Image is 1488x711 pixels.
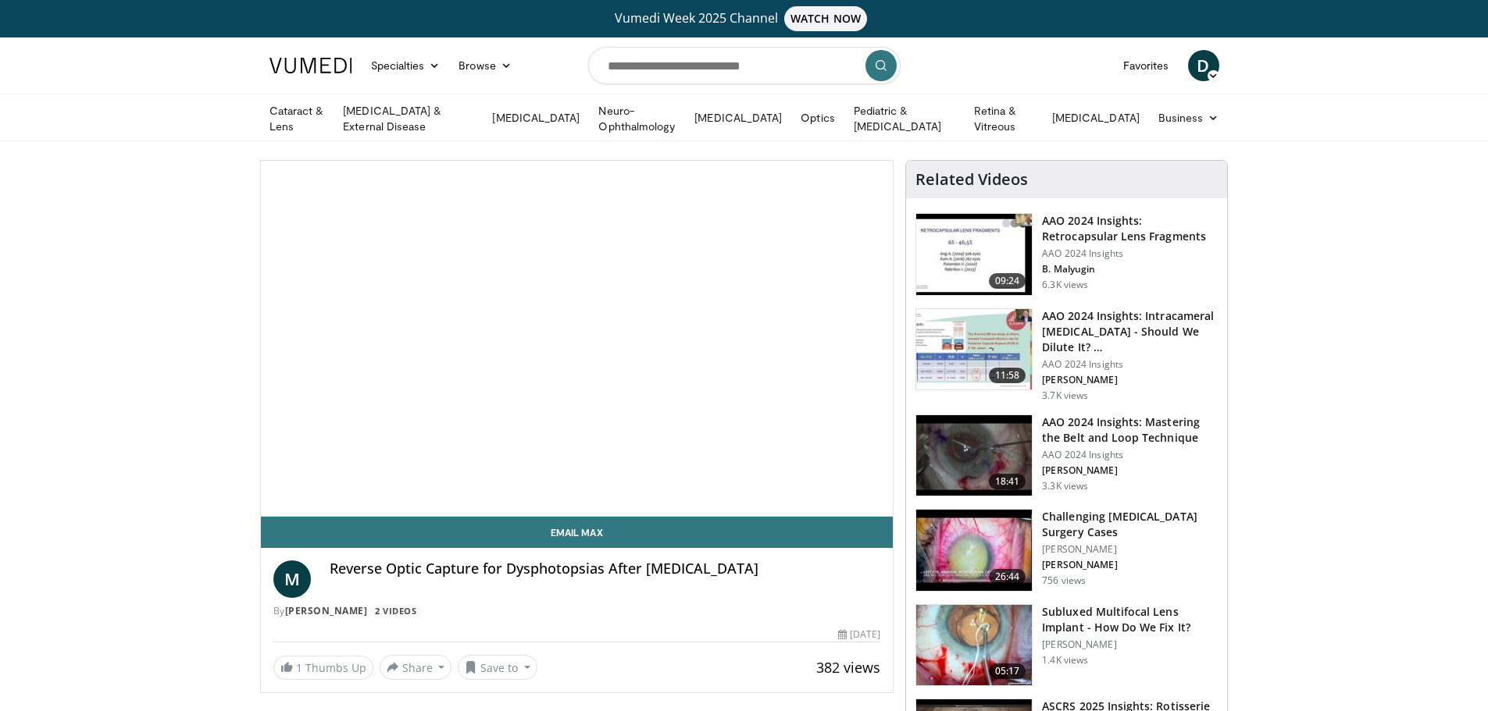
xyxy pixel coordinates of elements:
a: Specialties [362,50,450,81]
a: 09:24 AAO 2024 Insights: Retrocapsular Lens Fragments AAO 2024 Insights B. Malyugin 6.3K views [915,213,1218,296]
span: 1 [296,660,302,675]
p: B. Malyugin [1042,263,1218,276]
a: Cataract & Lens [260,103,334,134]
input: Search topics, interventions [588,47,901,84]
p: 3.7K views [1042,389,1088,402]
a: 11:58 AAO 2024 Insights: Intracameral [MEDICAL_DATA] - Should We Dilute It? … AAO 2024 Insights [... [915,308,1218,402]
p: [PERSON_NAME] [1042,374,1218,386]
a: 1 Thumbs Up [273,656,373,680]
a: [MEDICAL_DATA] [1043,102,1149,133]
img: 22a3a3a3-03de-4b31-bd81-a17540334f4a.150x105_q85_crop-smart_upscale.jpg [916,415,1032,496]
a: Email Max [261,517,894,548]
button: Save to [458,655,537,680]
span: 18:41 [989,474,1026,489]
span: WATCH NOW [784,6,867,31]
p: AAO 2024 Insights [1042,247,1218,260]
a: Browse [449,50,521,81]
h3: Challenging [MEDICAL_DATA] Surgery Cases [1042,509,1218,540]
p: 756 views [1042,574,1086,587]
p: [PERSON_NAME] [1042,464,1218,477]
img: de733f49-b136-4bdc-9e00-4021288efeb7.150x105_q85_crop-smart_upscale.jpg [916,309,1032,390]
a: Optics [791,102,844,133]
a: Pediatric & [MEDICAL_DATA] [844,103,965,134]
h4: Reverse Optic Capture for Dysphotopsias After [MEDICAL_DATA] [330,560,881,578]
p: 1.4K views [1042,654,1088,667]
a: 05:17 Subluxed Multifocal Lens Implant - How Do We Fix It? [PERSON_NAME] 1.4K views [915,604,1218,687]
p: AAO 2024 Insights [1042,358,1218,371]
h3: AAO 2024 Insights: Intracameral [MEDICAL_DATA] - Should We Dilute It? … [1042,308,1218,355]
h4: Related Videos [915,170,1028,189]
a: 26:44 Challenging [MEDICAL_DATA] Surgery Cases [PERSON_NAME] [PERSON_NAME] 756 views [915,509,1218,592]
img: 01f52a5c-6a53-4eb2-8a1d-dad0d168ea80.150x105_q85_crop-smart_upscale.jpg [916,214,1032,295]
div: By [273,604,881,618]
a: Business [1149,102,1229,133]
a: [MEDICAL_DATA] [685,102,791,133]
p: [PERSON_NAME] [1042,638,1218,651]
p: [PERSON_NAME] [1042,559,1218,571]
a: M [273,560,311,598]
a: 2 Videos [370,605,422,618]
h3: Subluxed Multifocal Lens Implant - How Do We Fix It? [1042,604,1218,635]
img: 05a6f048-9eed-46a7-93e1-844e43fc910c.150x105_q85_crop-smart_upscale.jpg [916,510,1032,591]
a: [MEDICAL_DATA] [483,102,589,133]
a: Vumedi Week 2025 ChannelWATCH NOW [272,6,1217,31]
img: 3fc25be6-574f-41c0-96b9-b0d00904b018.150x105_q85_crop-smart_upscale.jpg [916,605,1032,686]
a: 18:41 AAO 2024 Insights: Mastering the Belt and Loop Technique AAO 2024 Insights [PERSON_NAME] 3.... [915,414,1218,497]
p: [PERSON_NAME] [1042,543,1218,556]
a: [MEDICAL_DATA] & External Disease [334,103,483,134]
div: [DATE] [838,627,880,642]
p: 6.3K views [1042,279,1088,291]
h3: AAO 2024 Insights: Mastering the Belt and Loop Technique [1042,414,1218,446]
img: VuMedi Logo [269,58,352,73]
h3: AAO 2024 Insights: Retrocapsular Lens Fragments [1042,213,1218,244]
a: Neuro-Ophthalmology [589,103,685,134]
a: Retina & Vitreous [965,103,1043,134]
span: 26:44 [989,569,1026,585]
a: [PERSON_NAME] [285,604,368,617]
video-js: Video Player [261,161,894,517]
a: Favorites [1114,50,1179,81]
span: 11:58 [989,368,1026,383]
a: D [1188,50,1219,81]
p: 3.3K views [1042,480,1088,492]
button: Share [380,655,452,680]
span: 05:17 [989,663,1026,679]
span: 09:24 [989,273,1026,289]
span: 382 views [816,658,880,677]
p: AAO 2024 Insights [1042,449,1218,461]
